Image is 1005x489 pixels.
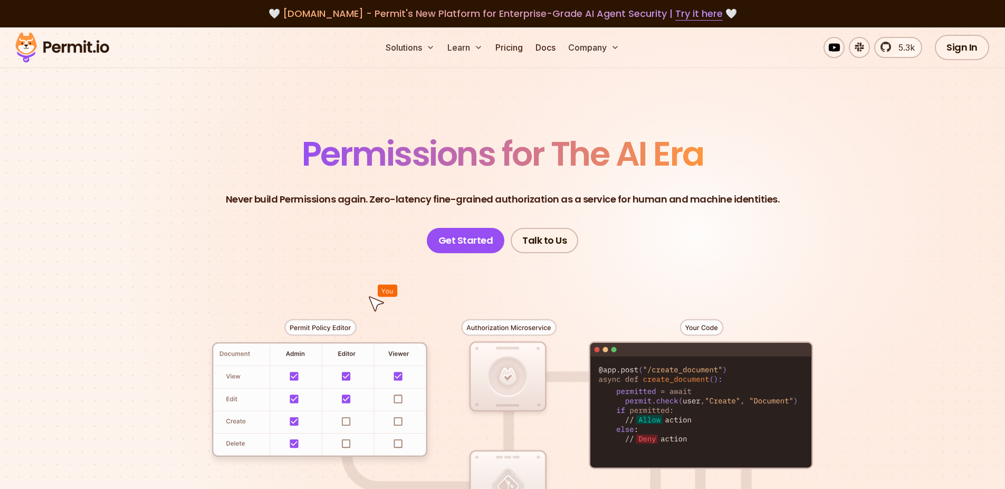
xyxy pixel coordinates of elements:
button: Solutions [381,37,439,58]
button: Learn [443,37,487,58]
span: Permissions for The AI Era [302,130,704,177]
a: Try it here [675,7,723,21]
a: Pricing [491,37,527,58]
a: 5.3k [874,37,922,58]
span: 5.3k [892,41,915,54]
span: [DOMAIN_NAME] - Permit's New Platform for Enterprise-Grade AI Agent Security | [283,7,723,20]
button: Company [564,37,624,58]
a: Docs [531,37,560,58]
a: Sign In [935,35,989,60]
p: Never build Permissions again. Zero-latency fine-grained authorization as a service for human and... [226,192,780,207]
div: 🤍 🤍 [25,6,980,21]
a: Get Started [427,228,505,253]
a: Talk to Us [511,228,578,253]
img: Permit logo [11,30,114,65]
